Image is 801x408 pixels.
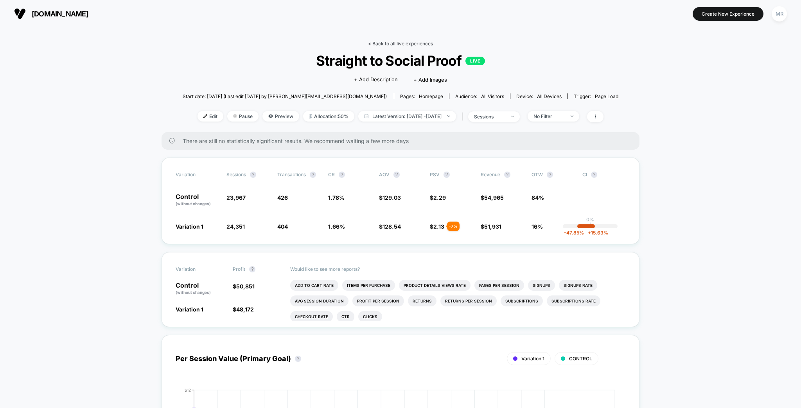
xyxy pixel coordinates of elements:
li: Ctr [337,311,354,322]
button: MR [769,6,789,22]
img: end [571,115,573,117]
button: [DOMAIN_NAME] [12,7,91,20]
span: 404 [277,223,288,230]
span: Sessions [226,172,246,177]
span: AOV [379,172,390,177]
span: Variation 1 [521,356,544,361]
li: Subscriptions [501,295,543,306]
button: ? [310,172,316,178]
span: Device: [510,93,568,99]
span: CONTROL [569,356,592,361]
button: ? [444,172,450,178]
img: end [447,115,450,117]
p: LIVE [465,57,485,65]
span: 48,172 [236,306,254,313]
span: There are still no statistically significant results. We recommend waiting a few more days [183,138,624,144]
li: Avg Session Duration [290,295,348,306]
li: Pages Per Session [474,280,524,291]
p: | [589,222,591,228]
button: ? [393,172,400,178]
span: (without changes) [176,290,211,295]
span: Preview [262,111,299,122]
span: All Visitors [481,93,504,99]
span: + [588,230,591,236]
span: $ [379,223,401,230]
a: < Back to all live experiences [368,41,433,47]
span: + Add Images [413,77,447,83]
span: Page Load [595,93,618,99]
span: 2.29 [433,194,446,201]
li: Items Per Purchase [342,280,395,291]
button: ? [547,172,553,178]
p: Control [176,193,219,207]
tspan: $12 [185,388,191,392]
span: (without changes) [176,201,211,206]
li: Subscriptions Rate [547,295,600,306]
span: 24,351 [226,223,245,230]
span: $ [481,223,501,230]
span: Variation 1 [176,306,203,313]
span: 15.63 % [584,230,608,236]
p: Would like to see more reports? [290,266,626,272]
span: CR [328,172,335,177]
span: Variation [176,266,219,272]
img: end [233,114,237,118]
li: Checkout Rate [290,311,333,322]
span: Latest Version: [DATE] - [DATE] [358,111,456,122]
span: $ [481,194,504,201]
span: -47.85 % [564,230,584,236]
span: $ [233,306,254,313]
button: ? [504,172,510,178]
button: ? [250,172,256,178]
span: 54,965 [484,194,504,201]
span: $ [430,194,446,201]
span: homepage [419,93,443,99]
img: Visually logo [14,8,26,20]
span: --- [582,195,625,207]
span: all devices [537,93,562,99]
span: 51,931 [484,223,501,230]
li: Returns [408,295,436,306]
span: | [460,111,468,122]
div: No Filter [533,113,565,119]
p: Control [176,282,225,295]
span: 16% [532,223,543,230]
span: Variation [176,172,219,178]
span: Pause [227,111,259,122]
span: Edit [198,111,223,122]
button: Create New Experience [693,7,763,21]
span: 128.54 [383,223,401,230]
span: $ [379,194,401,201]
span: Straight to Social Proof [205,52,596,69]
img: end [511,116,514,117]
span: CI [582,172,625,178]
img: edit [203,114,207,118]
span: Start date: [DATE] (Last edit [DATE] by [PERSON_NAME][EMAIL_ADDRESS][DOMAIN_NAME]) [183,93,387,99]
span: Transactions [277,172,306,177]
span: 2.13 [433,223,444,230]
li: Product Details Views Rate [399,280,471,291]
button: ? [339,172,345,178]
span: 84% [532,194,544,201]
li: Returns Per Session [440,295,497,306]
div: - 7 % [447,222,460,231]
div: Pages: [400,93,443,99]
div: MR [772,6,787,21]
span: + Add Description [354,76,398,84]
li: Add To Cart Rate [290,280,338,291]
button: ? [295,356,301,362]
div: Audience: [455,93,504,99]
span: OTW [532,172,575,178]
span: 1.78 % [328,194,345,201]
li: Signups Rate [559,280,597,291]
span: Revenue [481,172,500,177]
span: Allocation: 50% [303,111,354,122]
p: 0% [586,217,594,222]
span: PSV [430,172,440,177]
span: [DOMAIN_NAME] [32,10,88,18]
span: 426 [277,194,288,201]
span: Variation 1 [176,223,203,230]
span: Profit [233,266,245,272]
span: $ [233,283,255,290]
li: Profit Per Session [352,295,404,306]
